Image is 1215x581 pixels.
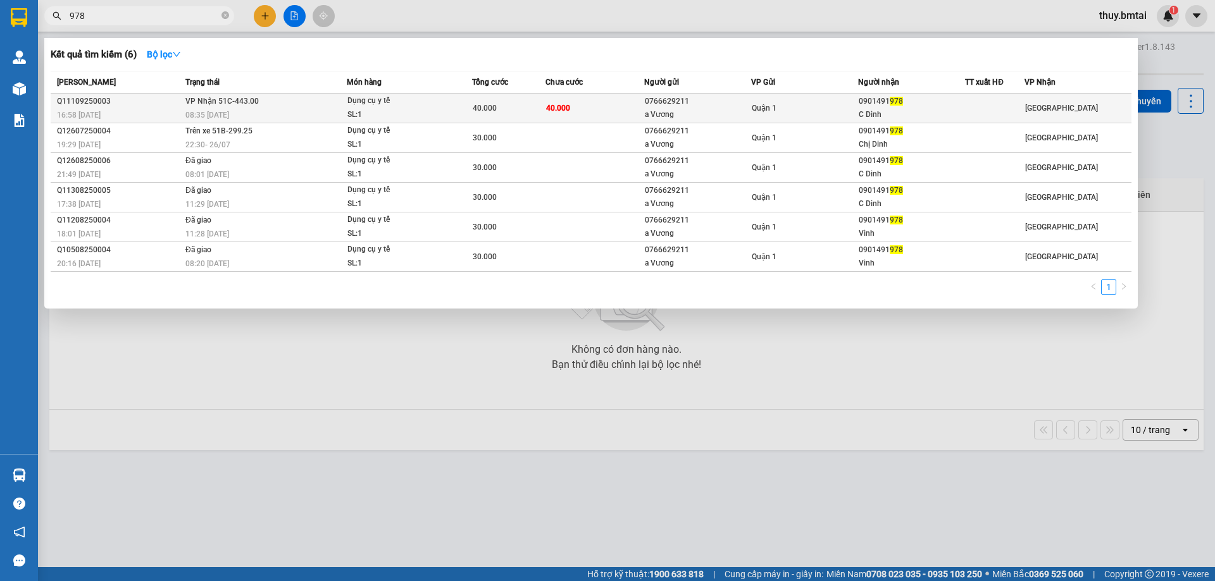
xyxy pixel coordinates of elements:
div: Dụng cụ y tế [347,243,442,257]
div: 0766629211 [645,125,751,138]
span: Trạng thái [185,78,220,87]
div: SL: 1 [347,138,442,152]
div: Dụng cụ y tế [347,154,442,168]
img: solution-icon [13,114,26,127]
div: Q10508250004 [57,243,182,257]
div: a Vương [645,257,751,270]
span: Quận 1 [752,104,776,113]
span: [GEOGRAPHIC_DATA] [1025,133,1098,142]
div: a Vương [645,168,751,181]
div: C Dinh [859,108,964,121]
span: Quận 1 [752,193,776,202]
span: 978 [890,126,903,135]
div: a Vương [645,108,751,121]
div: Vinh [859,257,964,270]
div: 0766629211 [645,214,751,227]
span: [GEOGRAPHIC_DATA] [1025,252,1098,261]
span: VP Nhận [1025,78,1056,87]
span: [GEOGRAPHIC_DATA] [1025,223,1098,231]
div: Chị Dinh [859,138,964,151]
div: 0901491 [859,184,964,197]
span: question-circle [13,498,25,510]
span: [PERSON_NAME] [57,78,116,87]
div: Q11208250004 [57,214,182,227]
span: 21:49 [DATE] [57,170,101,179]
img: warehouse-icon [13,468,26,482]
span: 17:38 [DATE] [57,200,101,209]
span: Đã giao [185,245,211,254]
span: search [53,11,61,20]
div: SL: 1 [347,108,442,122]
span: TT xuất HĐ [965,78,1004,87]
span: left [1090,283,1097,290]
span: Tổng cước [472,78,508,87]
div: Dụng cụ y tế [347,94,442,108]
span: 30.000 [473,223,497,231]
div: a Vương [645,227,751,240]
span: 40.000 [473,104,497,113]
span: 978 [890,216,903,224]
strong: Bộ lọc [147,49,181,59]
span: [GEOGRAPHIC_DATA] [1025,104,1098,113]
span: VP Nhận 51C-443.00 [185,97,259,106]
span: 08:20 [DATE] [185,259,229,268]
span: Món hàng [347,78,382,87]
span: [GEOGRAPHIC_DATA] [1025,163,1098,172]
img: logo-vxr [11,8,27,27]
span: Người nhận [858,78,899,87]
span: 22:30 - 26/07 [185,140,230,149]
a: 1 [1102,280,1116,294]
li: 1 [1101,279,1116,295]
div: Vinh [859,227,964,240]
span: notification [13,526,25,538]
span: Quận 1 [752,223,776,231]
span: 978 [890,186,903,195]
span: 08:01 [DATE] [185,170,229,179]
div: a Vương [645,197,751,211]
div: SL: 1 [347,257,442,271]
span: 978 [890,97,903,106]
div: Dụng cụ y tế [347,124,442,138]
div: a Vương [645,138,751,151]
div: C Dinh [859,197,964,211]
img: warehouse-icon [13,51,26,64]
span: 30.000 [473,252,497,261]
span: 30.000 [473,163,497,172]
span: Quận 1 [752,252,776,261]
span: 978 [890,156,903,165]
div: 0901491 [859,125,964,138]
span: Quận 1 [752,133,776,142]
li: Previous Page [1086,279,1101,295]
span: VP Gửi [751,78,775,87]
span: 30.000 [473,133,497,142]
div: 0901491 [859,154,964,168]
div: 0766629211 [645,184,751,197]
div: SL: 1 [347,227,442,241]
div: 0901491 [859,95,964,108]
div: C Dinh [859,168,964,181]
li: Next Page [1116,279,1131,295]
span: 30.000 [473,193,497,202]
div: Q11308250005 [57,184,182,197]
div: Dụng cụ y tế [347,183,442,197]
div: Dụng cụ y tế [347,213,442,227]
span: 16:58 [DATE] [57,111,101,119]
span: close-circle [221,10,229,22]
div: 0901491 [859,214,964,227]
span: Quận 1 [752,163,776,172]
button: left [1086,279,1101,295]
h3: Kết quả tìm kiếm ( 6 ) [51,48,137,61]
span: down [172,50,181,59]
div: Q12607250004 [57,125,182,138]
span: right [1120,283,1128,290]
span: [GEOGRAPHIC_DATA] [1025,193,1098,202]
span: close-circle [221,11,229,19]
span: 20:16 [DATE] [57,259,101,268]
span: Người gửi [644,78,679,87]
span: 08:35 [DATE] [185,111,229,119]
div: Q12608250006 [57,154,182,168]
span: 978 [890,245,903,254]
div: SL: 1 [347,197,442,211]
img: warehouse-icon [13,82,26,95]
input: Tìm tên, số ĐT hoặc mã đơn [70,9,219,23]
